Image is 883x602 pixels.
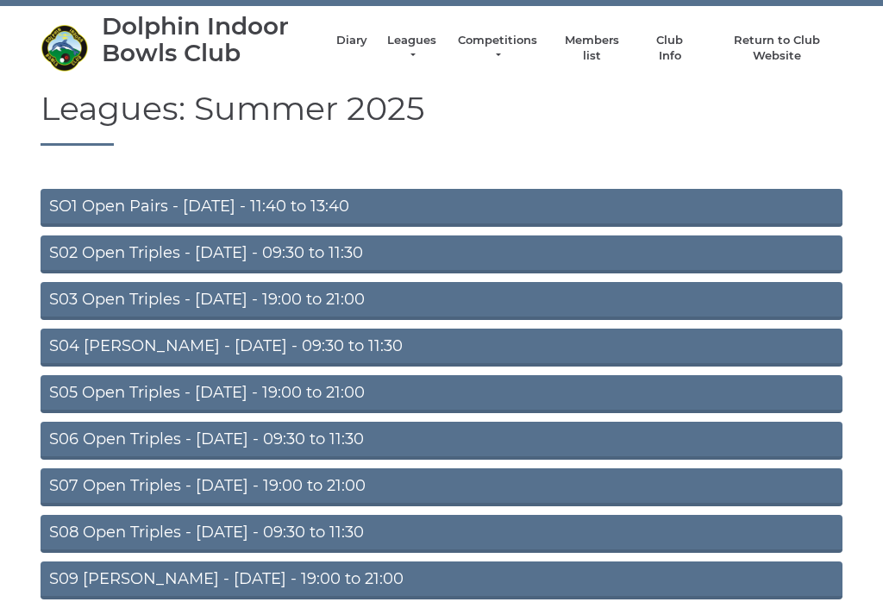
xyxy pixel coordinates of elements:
a: S03 Open Triples - [DATE] - 19:00 to 21:00 [41,282,842,320]
a: S05 Open Triples - [DATE] - 19:00 to 21:00 [41,375,842,413]
a: S02 Open Triples - [DATE] - 09:30 to 11:30 [41,235,842,273]
a: S08 Open Triples - [DATE] - 09:30 to 11:30 [41,515,842,553]
img: Dolphin Indoor Bowls Club [41,24,88,72]
h1: Leagues: Summer 2025 [41,91,842,147]
a: Members list [555,33,627,64]
a: Diary [336,33,367,48]
a: S07 Open Triples - [DATE] - 19:00 to 21:00 [41,468,842,506]
a: S04 [PERSON_NAME] - [DATE] - 09:30 to 11:30 [41,329,842,367]
a: Competitions [456,33,539,64]
div: Dolphin Indoor Bowls Club [102,13,319,66]
a: Return to Club Website [712,33,842,64]
a: SO1 Open Pairs - [DATE] - 11:40 to 13:40 [41,189,842,227]
a: Club Info [645,33,695,64]
a: S06 Open Triples - [DATE] - 09:30 to 11:30 [41,422,842,460]
a: S09 [PERSON_NAME] - [DATE] - 19:00 to 21:00 [41,561,842,599]
a: Leagues [385,33,439,64]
